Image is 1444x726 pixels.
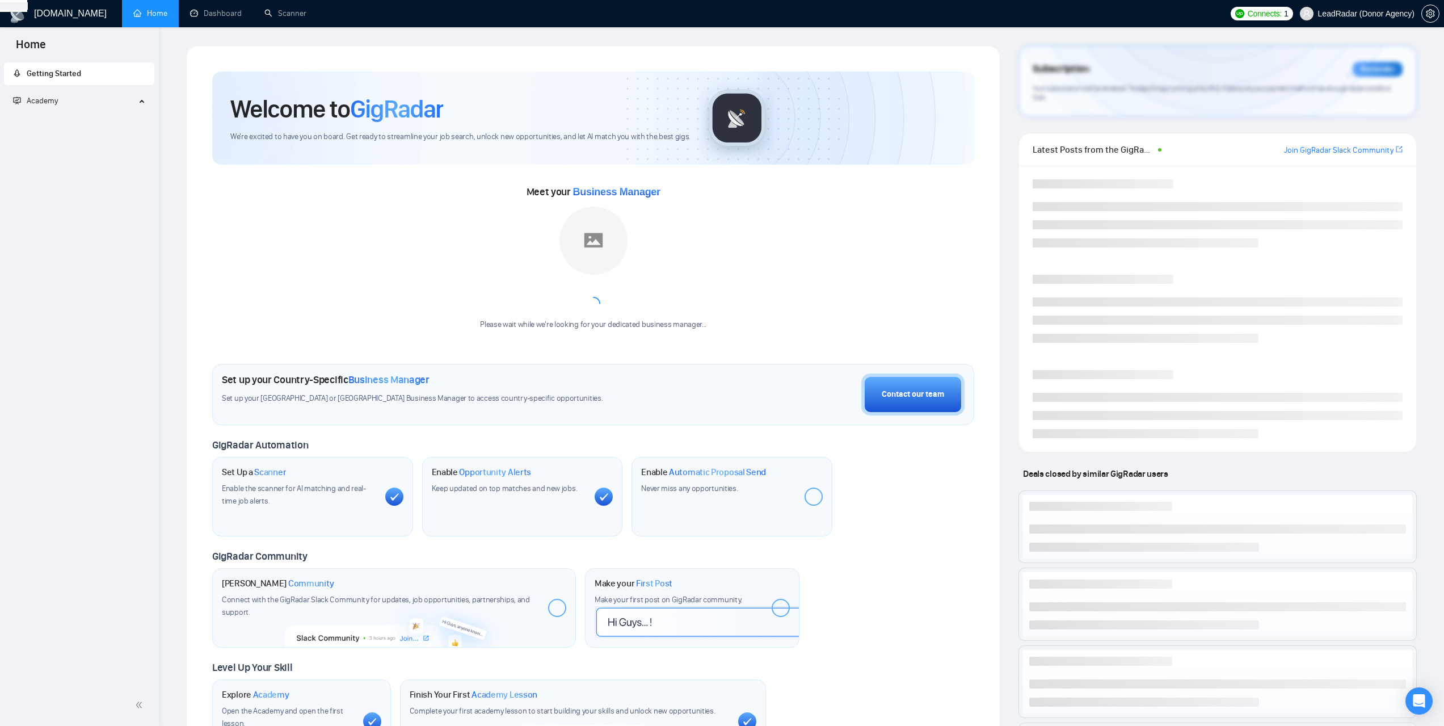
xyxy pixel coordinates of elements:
[432,467,532,478] h1: Enable
[135,699,146,711] span: double-left
[473,320,713,330] div: Please wait while we're looking for your dedicated business manager...
[527,186,660,198] span: Meet your
[222,374,430,386] h1: Set up your Country-Specific
[285,595,503,648] img: slackcommunity-bg.png
[13,96,58,106] span: Academy
[1421,5,1439,23] button: setting
[1018,464,1172,484] span: Deals closed by similar GigRadar users
[222,393,668,404] span: Set up your [GEOGRAPHIC_DATA] or [GEOGRAPHIC_DATA] Business Manager to access country-specific op...
[13,69,21,77] span: rocket
[230,132,691,142] span: We're excited to have you on board. Get ready to streamline your job search, unlock new opportuni...
[1033,142,1154,157] span: Latest Posts from the GigRadar Community
[1422,9,1439,18] span: setting
[636,578,672,589] span: First Post
[641,467,766,478] h1: Enable
[288,578,334,589] span: Community
[432,484,578,493] span: Keep updated on top matches and new jobs.
[222,484,366,506] span: Enable the scanner for AI matching and real-time job alerts.
[459,467,531,478] span: Opportunity Alerts
[1405,687,1433,715] div: Open Intercom Messenger
[1033,84,1390,102] span: Your subscription will be renewed. To keep things running smoothly, make sure your payment method...
[7,36,55,60] span: Home
[190,9,242,18] a: dashboardDashboard
[222,689,289,700] h1: Explore
[1284,144,1394,157] a: Join GigRadar Slack Community
[709,90,765,146] img: gigradar-logo.png
[1284,7,1289,20] span: 1
[1421,9,1439,18] a: setting
[27,96,58,106] span: Academy
[264,9,306,18] a: searchScanner
[573,186,660,198] span: Business Manager
[669,467,766,478] span: Automatic Proposal Send
[348,374,430,386] span: Business Manager
[254,467,286,478] span: Scanner
[222,578,334,589] h1: [PERSON_NAME]
[1396,144,1403,155] a: export
[1033,60,1089,79] span: Subscription
[9,5,27,23] img: logo
[861,374,965,416] button: Contact our team
[595,595,742,605] span: Make your first post on GigRadar community.
[212,661,292,674] span: Level Up Your Skill
[27,69,81,78] span: Getting Started
[230,94,443,124] h1: Welcome to
[1353,62,1403,77] div: Reminder
[222,467,286,478] h1: Set Up a
[559,207,628,275] img: placeholder.png
[13,96,21,104] span: fund-projection-screen
[212,439,308,451] span: GigRadar Automation
[350,94,443,124] span: GigRadar
[471,689,537,700] span: Academy Lesson
[222,595,530,617] span: Connect with the GigRadar Slack Community for updates, job opportunities, partnerships, and support.
[641,484,738,493] span: Never miss any opportunities.
[133,9,167,18] a: homeHome
[4,62,154,85] li: Getting Started
[584,294,603,313] span: loading
[882,388,944,401] div: Contact our team
[253,689,289,700] span: Academy
[1396,145,1403,154] span: export
[410,706,715,716] span: Complete your first academy lesson to start building your skills and unlock new opportunities.
[1248,7,1282,20] span: Connects:
[1303,10,1311,18] span: user
[595,578,672,589] h1: Make your
[212,550,308,563] span: GigRadar Community
[1235,9,1244,18] img: upwork-logo.png
[410,689,537,700] h1: Finish Your First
